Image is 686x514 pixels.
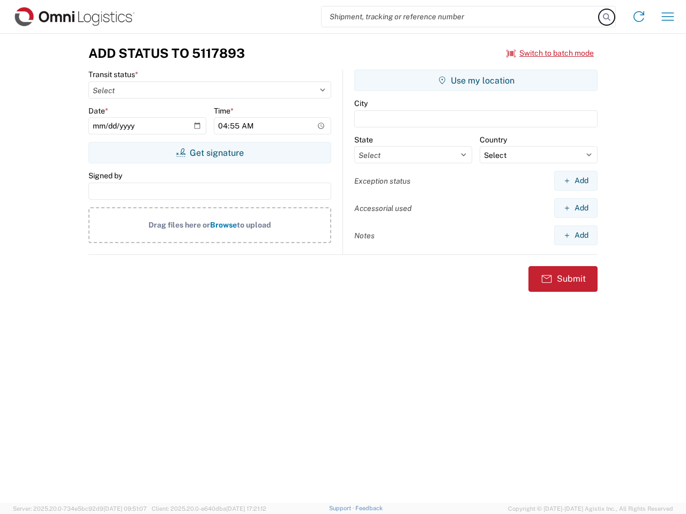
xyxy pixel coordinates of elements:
[354,203,412,213] label: Accessorial used
[354,176,411,186] label: Exception status
[88,46,245,61] h3: Add Status to 5117893
[226,505,266,512] span: [DATE] 17:21:12
[210,221,237,229] span: Browse
[13,505,147,512] span: Server: 2025.20.0-734e5bc92d9
[554,225,598,245] button: Add
[506,44,594,62] button: Switch to batch mode
[354,99,368,108] label: City
[214,106,234,116] label: Time
[354,70,598,91] button: Use my location
[554,171,598,191] button: Add
[354,231,375,240] label: Notes
[480,135,507,145] label: Country
[148,221,210,229] span: Drag files here or
[355,505,383,511] a: Feedback
[103,505,147,512] span: [DATE] 09:51:07
[528,266,598,292] button: Submit
[152,505,266,512] span: Client: 2025.20.0-e640dba
[237,221,271,229] span: to upload
[554,198,598,218] button: Add
[508,504,673,513] span: Copyright © [DATE]-[DATE] Agistix Inc., All Rights Reserved
[354,135,373,145] label: State
[88,171,122,180] label: Signed by
[88,70,138,79] label: Transit status
[322,6,599,27] input: Shipment, tracking or reference number
[88,142,331,163] button: Get signature
[88,106,108,116] label: Date
[329,505,356,511] a: Support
